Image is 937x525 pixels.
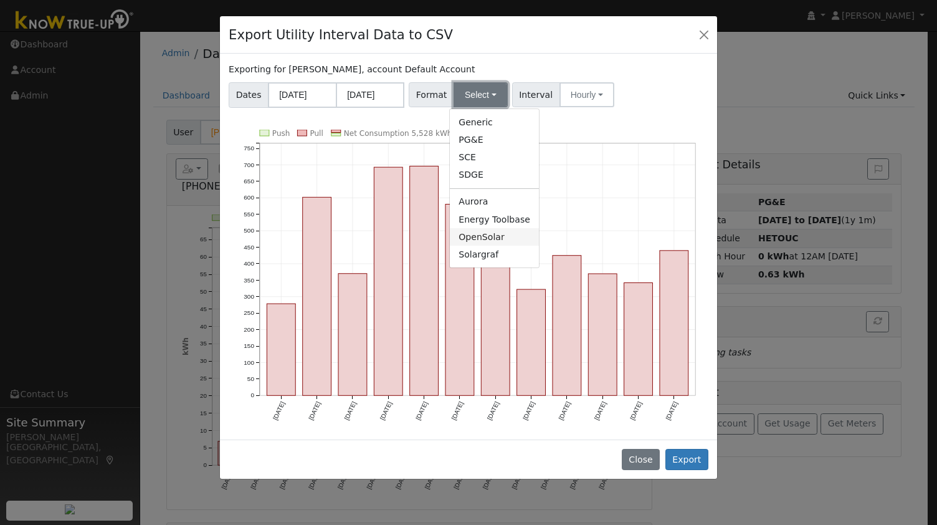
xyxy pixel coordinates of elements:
[512,82,560,107] span: Interval
[589,274,617,395] rect: onclick=""
[450,113,539,131] a: Generic
[517,289,546,395] rect: onclick=""
[244,309,254,316] text: 250
[450,228,539,246] a: OpenSolar
[450,166,539,184] a: SDGE
[410,166,439,395] rect: onclick=""
[229,82,269,108] span: Dates
[445,204,474,395] rect: onclick=""
[244,293,254,300] text: 300
[415,400,429,421] text: [DATE]
[409,82,454,107] span: Format
[244,326,254,333] text: 200
[244,227,254,234] text: 500
[553,256,581,396] rect: onclick=""
[622,449,660,470] button: Close
[272,129,290,138] text: Push
[450,131,539,148] a: PG&E
[244,211,254,218] text: 550
[310,129,323,138] text: Pull
[559,82,614,107] button: Hourly
[593,400,607,421] text: [DATE]
[267,304,296,395] rect: onclick=""
[486,400,500,421] text: [DATE]
[244,161,254,168] text: 700
[522,400,536,421] text: [DATE]
[308,400,322,421] text: [DATE]
[244,260,254,267] text: 400
[244,194,254,201] text: 600
[450,246,539,263] a: Solargraf
[450,211,539,228] a: Energy Toolbase
[379,400,393,421] text: [DATE]
[244,342,254,349] text: 150
[454,82,508,107] button: Select
[558,400,572,421] text: [DATE]
[229,63,475,76] label: Exporting for [PERSON_NAME], account Default Account
[247,375,255,382] text: 50
[303,197,331,395] rect: onclick=""
[482,261,510,395] rect: onclick=""
[450,193,539,211] a: Aurora
[660,251,689,396] rect: onclick=""
[695,26,713,43] button: Close
[450,400,465,421] text: [DATE]
[244,359,254,366] text: 100
[244,277,254,284] text: 350
[229,25,453,45] h4: Export Utility Interval Data to CSV
[344,129,452,138] text: Net Consumption 5,528 kWh
[338,274,367,396] rect: onclick=""
[272,400,286,421] text: [DATE]
[629,400,644,421] text: [DATE]
[244,244,254,251] text: 450
[374,167,403,395] rect: onclick=""
[624,282,653,395] rect: onclick=""
[450,149,539,166] a: SCE
[244,178,254,185] text: 650
[244,145,254,152] text: 750
[343,400,358,421] text: [DATE]
[250,392,254,399] text: 0
[665,449,708,470] button: Export
[665,400,679,421] text: [DATE]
